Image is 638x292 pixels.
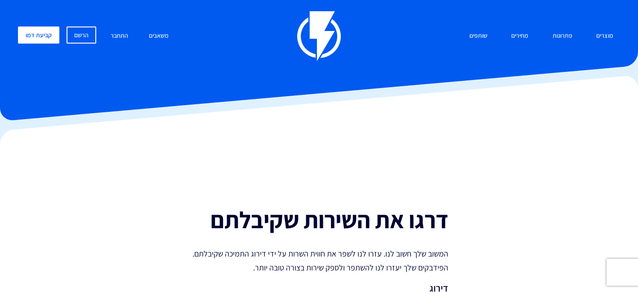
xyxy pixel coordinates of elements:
[67,27,96,44] a: הרשם
[463,27,494,46] a: שותפים
[142,27,175,46] a: משאבים
[190,247,448,274] h4: המשוב שלך חשוב לנו. עזרו לנו לשפר את חווית השרות על ידי דירוג התמיכה שקיבלתם. הפידבקים שלך יעזרו ...
[190,207,448,233] h1: דרגו את השירות שקיבלתם
[546,27,579,46] a: פתרונות
[104,27,135,46] a: התחבר
[589,27,620,46] a: מוצרים
[18,27,59,44] a: קביעת דמו
[504,27,535,46] a: מחירים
